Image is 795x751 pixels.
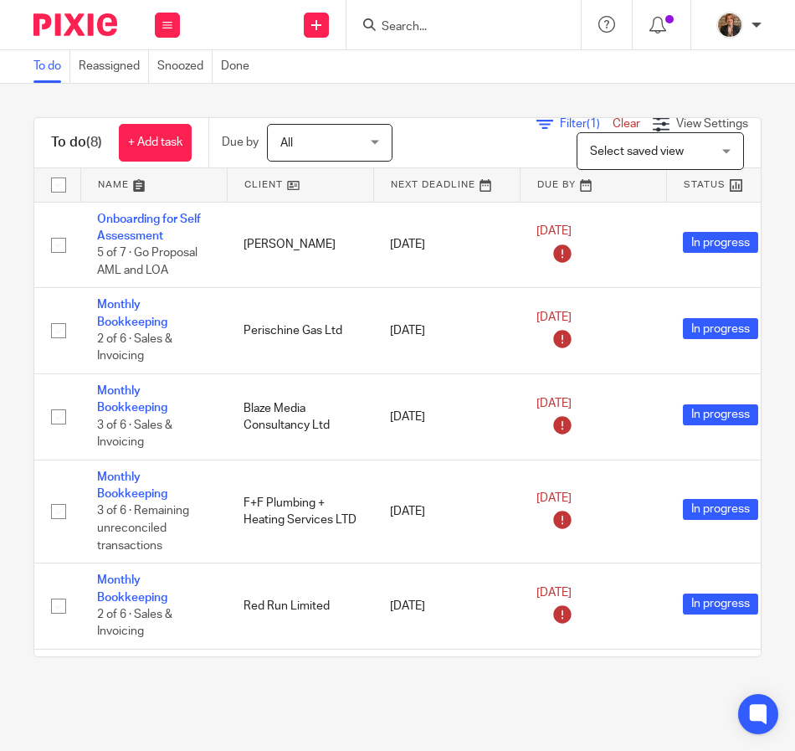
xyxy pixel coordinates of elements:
[227,460,373,563] td: F+F Plumbing + Heating Services LTD
[560,118,613,130] span: Filter
[536,398,572,409] span: [DATE]
[536,587,572,599] span: [DATE]
[683,499,758,520] span: In progress
[119,124,192,162] a: + Add task
[380,20,531,35] input: Search
[373,288,520,374] td: [DATE]
[227,202,373,288] td: [PERSON_NAME]
[683,318,758,339] span: In progress
[227,288,373,374] td: Perischine Gas Ltd
[613,118,640,130] a: Clear
[157,50,213,83] a: Snoozed
[683,232,758,253] span: In progress
[97,506,189,552] span: 3 of 6 · Remaining unreconciled transactions
[676,118,748,130] span: View Settings
[33,50,70,83] a: To do
[97,247,197,276] span: 5 of 7 · Go Proposal AML and LOA
[373,202,520,288] td: [DATE]
[97,333,172,363] span: 2 of 6 · Sales & Invoicing
[97,609,172,638] span: 2 of 6 · Sales & Invoicing
[587,118,600,130] span: (1)
[221,50,258,83] a: Done
[227,374,373,460] td: Blaze Media Consultancy Ltd
[33,13,117,36] img: Pixie
[97,299,167,327] a: Monthly Bookkeeping
[373,460,520,563] td: [DATE]
[97,385,167,414] a: Monthly Bookkeeping
[79,50,149,83] a: Reassigned
[97,213,201,242] a: Onboarding for Self Assessment
[280,137,293,149] span: All
[222,134,259,151] p: Due by
[97,419,172,449] span: 3 of 6 · Sales & Invoicing
[536,311,572,323] span: [DATE]
[373,563,520,650] td: [DATE]
[97,574,167,603] a: Monthly Bookkeeping
[97,471,167,500] a: Monthly Bookkeeping
[51,134,102,152] h1: To do
[683,404,758,425] span: In progress
[590,146,684,157] span: Select saved view
[716,12,743,39] img: WhatsApp%20Image%202025-04-23%20at%2010.20.30_16e186ec.jpg
[536,225,572,237] span: [DATE]
[227,563,373,650] td: Red Run Limited
[86,136,102,149] span: (8)
[227,649,373,718] td: Hls Commercial Ltd
[373,374,520,460] td: [DATE]
[536,492,572,504] span: [DATE]
[373,649,520,718] td: [DATE]
[683,594,758,615] span: In progress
